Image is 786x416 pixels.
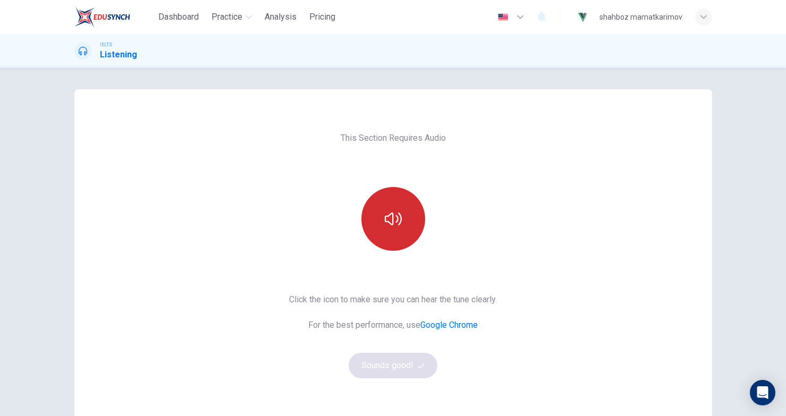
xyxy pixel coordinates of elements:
[154,7,203,27] button: Dashboard
[260,7,301,27] button: Analysis
[341,132,446,145] span: This Section Requires Audio
[309,11,335,23] span: Pricing
[420,320,478,330] a: Google Chrome
[599,11,682,23] div: shahboz mamatkarimov
[100,48,137,61] h1: Listening
[265,11,297,23] span: Analysis
[289,319,497,332] span: For the best performance, use
[574,9,591,26] img: Profile picture
[74,6,130,28] img: EduSynch logo
[158,11,199,23] span: Dashboard
[496,13,510,21] img: en
[74,6,155,28] a: EduSynch logo
[207,7,256,27] button: Practice
[100,41,112,48] span: IELTS
[289,293,497,306] span: Click the icon to make sure you can hear the tune clearly.
[750,380,775,405] div: Open Intercom Messenger
[305,7,340,27] button: Pricing
[212,11,242,23] span: Practice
